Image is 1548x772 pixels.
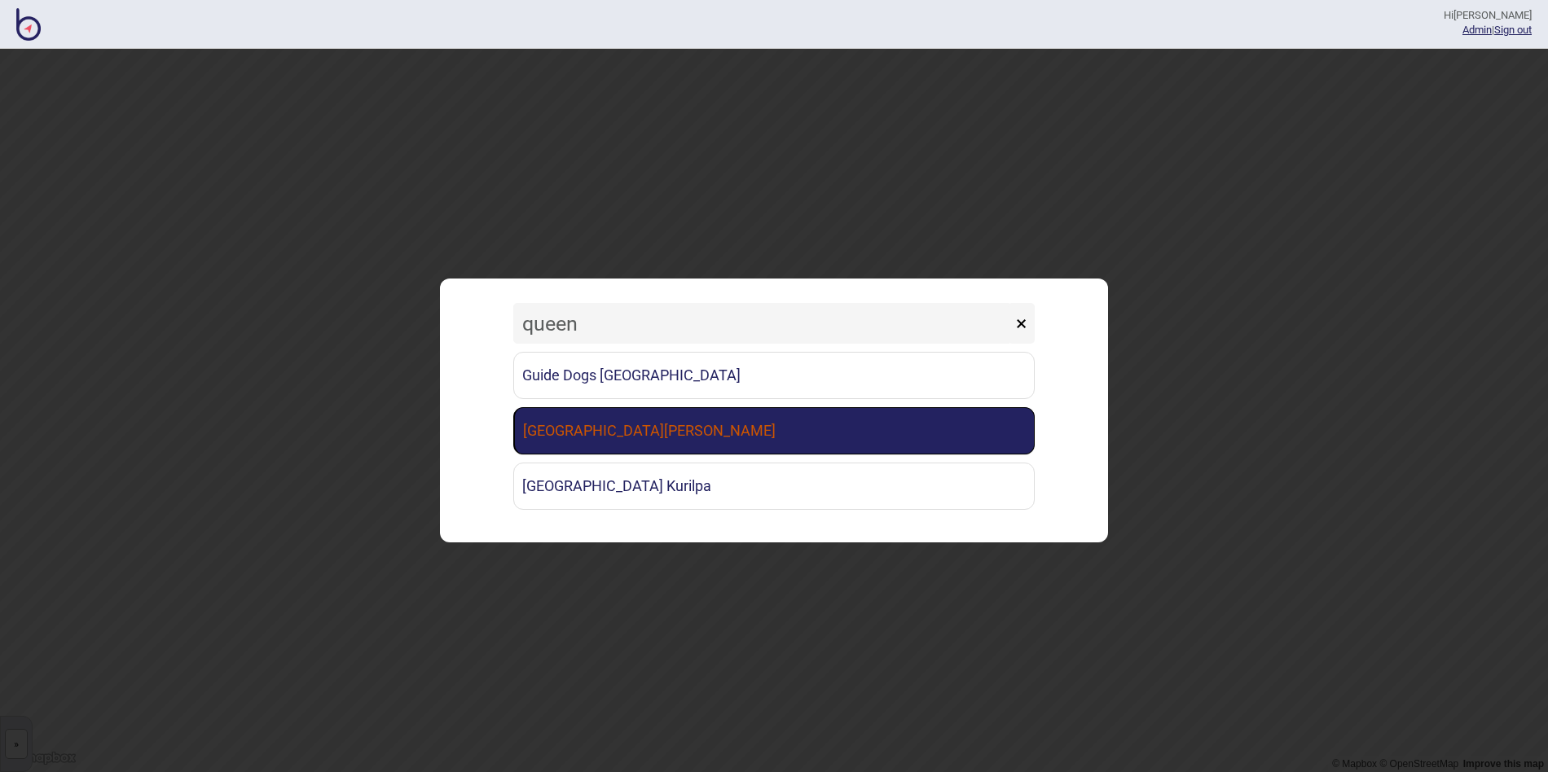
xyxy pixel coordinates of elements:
button: × [1008,303,1035,344]
button: Sign out [1494,24,1532,36]
input: Search locations by tag + name [513,303,1012,344]
a: [GEOGRAPHIC_DATA][PERSON_NAME] [513,407,1035,454]
a: [GEOGRAPHIC_DATA] Kurilpa [513,463,1035,510]
span: | [1462,24,1494,36]
a: Admin [1462,24,1492,36]
div: Hi [PERSON_NAME] [1444,8,1532,23]
img: BindiMaps CMS [16,8,41,41]
a: Guide Dogs [GEOGRAPHIC_DATA] [513,352,1035,399]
